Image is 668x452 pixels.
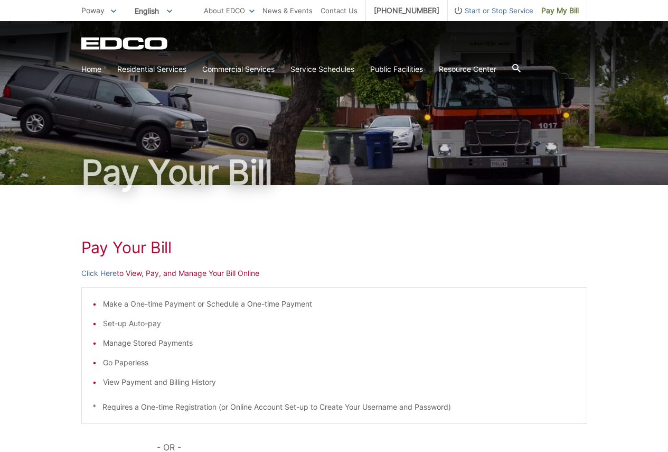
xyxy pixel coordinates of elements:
span: Poway [81,6,105,15]
li: Go Paperless [103,357,576,368]
a: Click Here [81,267,117,279]
h1: Pay Your Bill [81,238,587,257]
li: Manage Stored Payments [103,337,576,349]
a: News & Events [262,5,313,16]
span: English [127,2,180,20]
a: Contact Us [321,5,357,16]
p: to View, Pay, and Manage Your Bill Online [81,267,587,279]
a: Service Schedules [290,63,354,75]
li: Make a One-time Payment or Schedule a One-time Payment [103,298,576,310]
li: Set-up Auto-pay [103,318,576,329]
span: Pay My Bill [541,5,579,16]
a: About EDCO [204,5,255,16]
a: Commercial Services [202,63,275,75]
a: Home [81,63,101,75]
li: View Payment and Billing History [103,376,576,388]
a: Public Facilities [370,63,423,75]
p: * Requires a One-time Registration (or Online Account Set-up to Create Your Username and Password) [92,401,576,413]
a: Residential Services [117,63,186,75]
h1: Pay Your Bill [81,155,587,189]
a: Resource Center [439,63,496,75]
a: EDCD logo. Return to the homepage. [81,37,169,50]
